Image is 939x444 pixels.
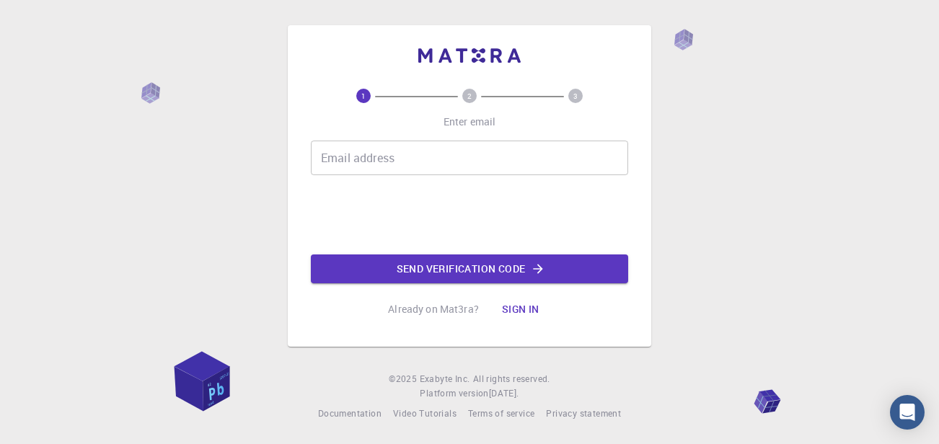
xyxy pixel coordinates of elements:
[573,91,578,101] text: 3
[420,373,470,384] span: Exabyte Inc.
[473,372,550,386] span: All rights reserved.
[468,407,534,419] span: Terms of service
[490,295,551,324] button: Sign in
[388,302,479,316] p: Already on Mat3ra?
[890,395,925,430] div: Open Intercom Messenger
[420,386,488,401] span: Platform version
[393,407,457,419] span: Video Tutorials
[444,115,496,129] p: Enter email
[546,407,621,421] a: Privacy statement
[311,254,628,283] button: Send verification code
[420,372,470,386] a: Exabyte Inc.
[546,407,621,419] span: Privacy statement
[467,91,472,101] text: 2
[360,187,579,243] iframe: reCAPTCHA
[318,407,382,419] span: Documentation
[393,407,457,421] a: Video Tutorials
[489,387,519,399] span: [DATE] .
[318,407,382,421] a: Documentation
[389,372,419,386] span: © 2025
[361,91,366,101] text: 1
[468,407,534,421] a: Terms of service
[489,386,519,401] a: [DATE].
